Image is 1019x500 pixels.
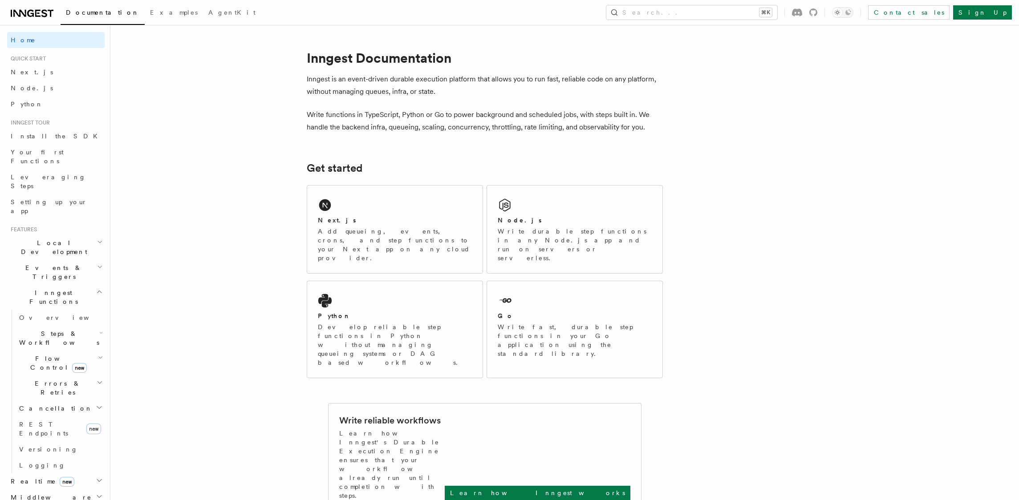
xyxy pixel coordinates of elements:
[498,323,652,358] p: Write fast, durable step functions in your Go application using the standard library.
[16,329,99,347] span: Steps & Workflows
[7,260,105,285] button: Events & Triggers
[7,55,46,62] span: Quick start
[19,421,68,437] span: REST Endpoints
[72,363,87,373] span: new
[208,9,256,16] span: AgentKit
[7,238,97,256] span: Local Development
[16,400,105,416] button: Cancellation
[7,32,105,48] a: Home
[868,5,950,20] a: Contact sales
[487,185,663,274] a: Node.jsWrite durable step functions in any Node.js app and run on servers or serverless.
[11,85,53,92] span: Node.js
[7,310,105,473] div: Inngest Functions
[450,488,625,497] p: Learn how Inngest works
[19,462,65,469] span: Logging
[86,423,101,434] span: new
[7,144,105,169] a: Your first Functions
[16,326,105,351] button: Steps & Workflows
[7,235,105,260] button: Local Development
[759,8,772,17] kbd: ⌘K
[11,173,86,190] span: Leveraging Steps
[11,198,87,214] span: Setting up your app
[7,288,96,306] span: Inngest Functions
[16,379,97,397] span: Errors & Retries
[832,7,853,18] button: Toggle dark mode
[339,429,445,500] p: Learn how Inngest's Durable Execution Engine ensures that your workflow already run until complet...
[203,3,261,24] a: AgentKit
[19,314,111,321] span: Overview
[150,9,198,16] span: Examples
[16,404,93,413] span: Cancellation
[307,73,663,98] p: Inngest is an event-driven durable execution platform that allows you to run fast, reliable code ...
[7,64,105,80] a: Next.js
[307,185,483,274] a: Next.jsAdd queueing, events, crons, and step functions to your Next app on any cloud provider.
[16,441,105,457] a: Versioning
[7,194,105,219] a: Setting up your app
[318,323,472,367] p: Develop reliable step functions in Python without managing queueing systems or DAG based workflows.
[16,457,105,473] a: Logging
[7,226,37,233] span: Features
[16,354,98,372] span: Flow Control
[7,119,50,126] span: Inngest tour
[7,128,105,144] a: Install the SDK
[11,149,64,165] span: Your first Functions
[11,69,53,76] span: Next.js
[16,310,105,326] a: Overview
[487,281,663,378] a: GoWrite fast, durable step functions in your Go application using the standard library.
[16,351,105,375] button: Flow Controlnew
[66,9,139,16] span: Documentation
[318,216,356,225] h2: Next.js
[7,473,105,489] button: Realtimenew
[11,101,43,108] span: Python
[498,227,652,262] p: Write durable step functions in any Node.js app and run on servers or serverless.
[7,80,105,96] a: Node.js
[498,311,514,320] h2: Go
[606,5,777,20] button: Search...⌘K
[953,5,1012,20] a: Sign Up
[307,281,483,378] a: PythonDevelop reliable step functions in Python without managing queueing systems or DAG based wo...
[11,133,103,140] span: Install the SDK
[19,446,78,453] span: Versioning
[16,416,105,441] a: REST Endpointsnew
[61,3,145,25] a: Documentation
[318,227,472,262] p: Add queueing, events, crons, and step functions to your Next app on any cloud provider.
[307,109,663,133] p: Write functions in TypeScript, Python or Go to power background and scheduled jobs, with steps bu...
[445,486,630,500] a: Learn how Inngest works
[16,375,105,400] button: Errors & Retries
[7,263,97,281] span: Events & Triggers
[145,3,203,24] a: Examples
[7,477,74,486] span: Realtime
[498,216,542,225] h2: Node.js
[307,162,362,174] a: Get started
[307,50,663,66] h1: Inngest Documentation
[7,285,105,310] button: Inngest Functions
[7,96,105,112] a: Python
[11,36,36,44] span: Home
[7,169,105,194] a: Leveraging Steps
[318,311,351,320] h2: Python
[60,477,74,487] span: new
[339,414,441,427] h2: Write reliable workflows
